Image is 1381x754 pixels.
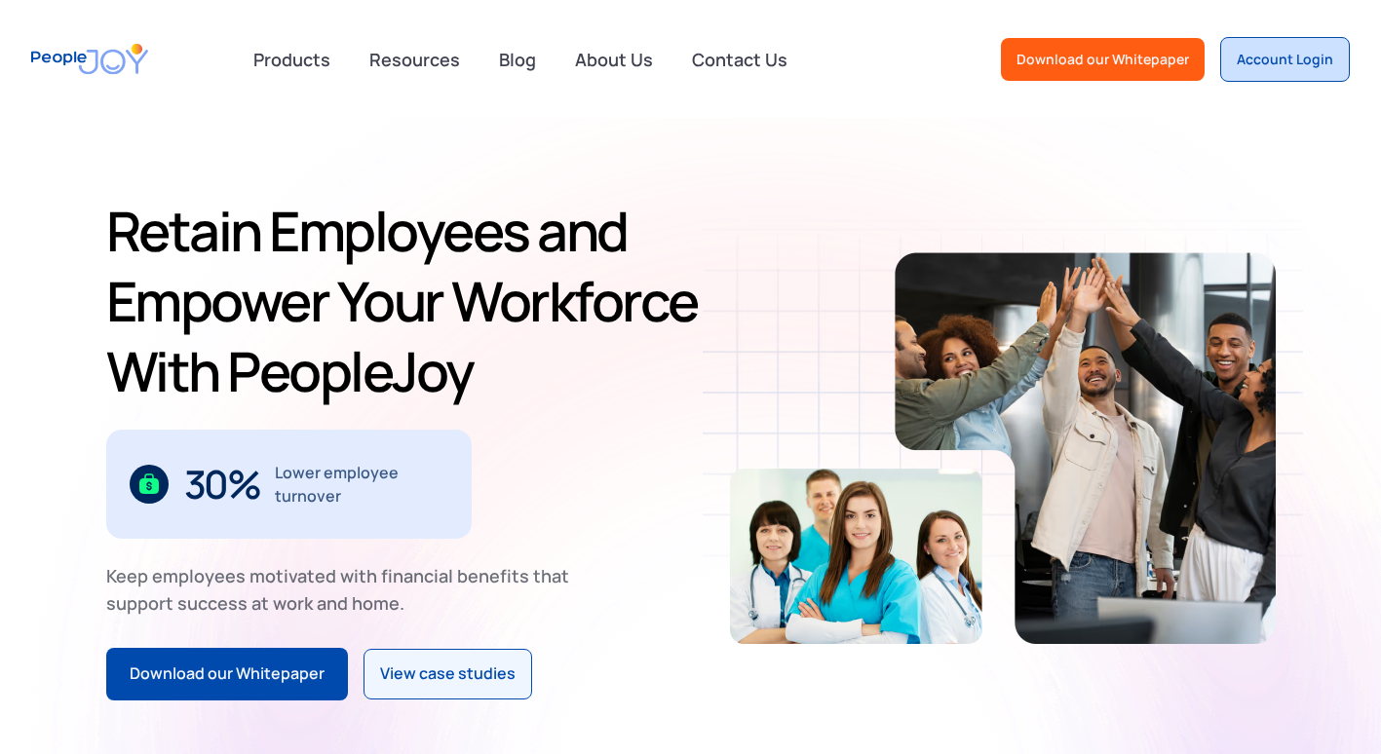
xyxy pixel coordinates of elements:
[106,430,472,539] div: 3 / 3
[487,38,548,81] a: Blog
[1237,50,1333,69] div: Account Login
[31,31,148,87] a: home
[1001,38,1205,81] a: Download our Whitepaper
[730,469,982,644] img: Retain-Employees-PeopleJoy
[106,196,714,406] h1: Retain Employees and Empower Your Workforce With PeopleJoy
[1017,50,1189,69] div: Download our Whitepaper
[364,649,532,699] a: View case studies
[1220,37,1350,82] a: Account Login
[275,461,448,508] div: Lower employee turnover
[358,38,472,81] a: Resources
[184,469,260,500] div: 30%
[563,38,665,81] a: About Us
[242,40,342,79] div: Products
[106,562,586,617] div: Keep employees motivated with financial benefits that support success at work and home.
[106,648,348,700] a: Download our Whitepaper
[380,661,516,687] div: View case studies
[130,661,325,687] div: Download our Whitepaper
[680,38,799,81] a: Contact Us
[895,252,1276,644] img: Retain-Employees-PeopleJoy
